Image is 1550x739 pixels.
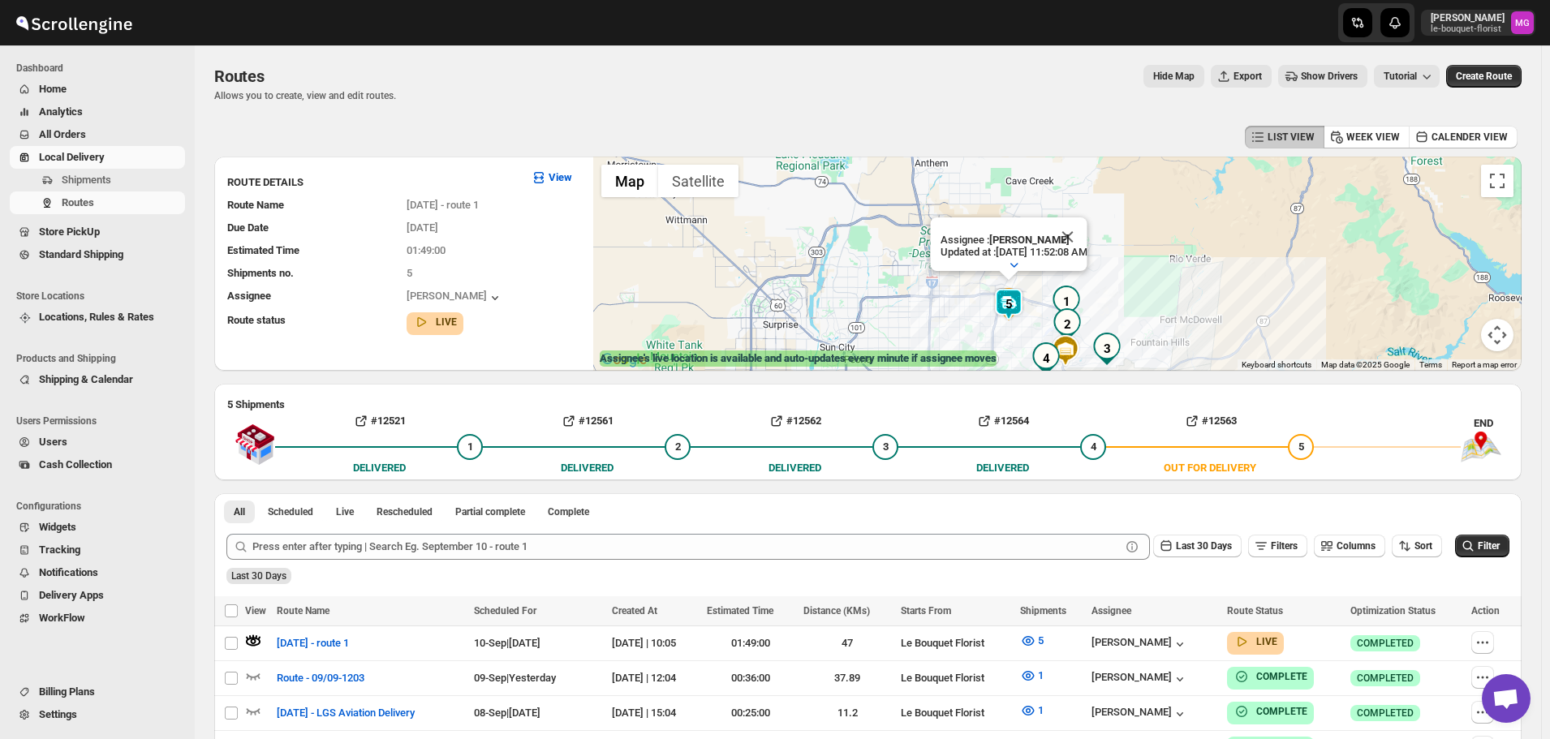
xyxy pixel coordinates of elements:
button: 1 [1010,698,1053,724]
b: [PERSON_NAME] [989,234,1070,246]
span: Shipments no. [227,267,294,279]
span: All [234,505,245,518]
b: #12563 [1202,415,1237,427]
a: Terms (opens in new tab) [1419,360,1442,369]
button: #12563 [1106,408,1314,434]
span: Create Route [1456,70,1512,83]
span: 01:49:00 [407,244,446,256]
span: Routes [62,196,94,208]
span: Store Locations [16,290,187,303]
span: 5 [1298,440,1304,453]
button: Show satellite imagery [658,165,738,197]
span: Created At [612,605,657,617]
span: Routes [214,67,265,86]
p: Updated at : [DATE] 11:52:08 AM [941,246,1087,258]
span: Configurations [16,500,187,513]
div: [PERSON_NAME] [1091,671,1188,687]
button: Show street map [601,165,658,197]
span: [DATE] - route 1 [277,635,349,651]
button: LIVE [1234,634,1277,650]
button: Locations, Rules & Rates [10,306,185,329]
p: le-bouquet-florist [1431,24,1505,34]
b: COMPLETE [1256,706,1307,717]
h2: 5 Shipments [227,397,1509,413]
span: Delivery Apps [39,589,104,601]
b: View [549,171,572,183]
div: END [1474,415,1522,432]
span: Assignee [1091,605,1131,617]
span: Starts From [901,605,951,617]
button: Filters [1248,535,1307,557]
div: 00:36:00 [707,670,794,686]
span: Route - 09/09-1203 [277,670,364,686]
span: Distance (KMs) [803,605,870,617]
button: [DATE] - LGS Aviation Delivery [267,700,424,726]
button: [PERSON_NAME] [1091,706,1188,722]
span: COMPLETED [1357,637,1414,650]
span: 1 [467,440,473,453]
input: Press enter after typing | Search Eg. September 10 - route 1 [252,534,1121,560]
button: Last 30 Days [1153,535,1242,557]
button: Widgets [10,516,185,539]
img: Google [597,350,651,371]
b: #12564 [994,415,1029,427]
div: Open chat [1482,674,1531,723]
button: Routes [10,191,185,214]
span: Users Permissions [16,415,187,428]
span: Users [39,436,67,448]
button: WorkFlow [10,607,185,629]
span: Billing Plans [39,685,95,698]
b: #12561 [579,415,614,427]
button: 5 [1010,628,1053,654]
span: Shipments [1020,605,1066,617]
span: Columns [1337,540,1376,552]
div: Le Bouquet Florist [901,705,1010,721]
div: 37.89 [803,670,891,686]
img: shop.svg [235,413,275,476]
button: Create Route [1446,65,1522,88]
span: [DATE] - LGS Aviation Delivery [277,705,415,721]
div: DELIVERED [353,460,406,476]
div: DELIVERED [561,460,614,476]
span: COMPLETED [1357,672,1414,685]
button: Close [1048,217,1087,256]
span: 2 [675,440,681,453]
button: Billing Plans [10,681,185,703]
b: COMPLETE [1256,671,1307,682]
div: 11.2 [803,705,891,721]
span: Route status [227,314,286,326]
p: [PERSON_NAME] [1431,11,1505,24]
button: Analytics [10,101,185,123]
span: 08-Sep | [DATE] [474,707,540,719]
button: View [521,165,582,191]
button: User menu [1421,10,1535,36]
span: 3 [883,440,889,453]
button: #12564 [898,408,1106,434]
img: ScrollEngine [13,2,135,43]
button: Cash Collection [10,453,185,476]
span: [DATE] - route 1 [407,199,479,211]
button: Tracking [10,539,185,561]
span: Action [1471,605,1500,617]
span: Export [1234,70,1262,83]
span: Store PickUp [39,226,100,238]
a: Open this area in Google Maps (opens a new window) [597,350,651,371]
div: [DATE] | 12:04 [612,670,696,686]
span: Dashboard [16,62,187,75]
button: Shipping & Calendar [10,368,185,391]
button: Map camera controls [1481,319,1513,351]
span: 5 [407,267,412,279]
span: Widgets [39,521,76,533]
button: Delivery Apps [10,584,185,607]
button: Shipments [10,169,185,191]
div: DELIVERED [769,460,821,476]
span: Complete [548,505,589,518]
span: LIST VIEW [1268,131,1315,144]
button: Sort [1392,535,1442,557]
span: [DATE] [407,221,438,234]
span: Notifications [39,566,98,578]
button: CALENDER VIEW [1409,126,1518,148]
span: Standard Shipping [39,248,123,260]
button: Route - 09/09-1203 [267,665,374,691]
